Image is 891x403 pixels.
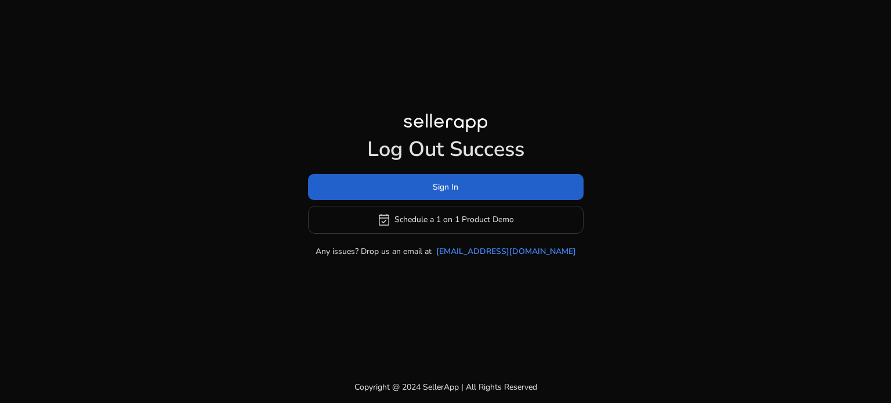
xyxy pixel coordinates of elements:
p: Any issues? Drop us an email at [316,245,432,257]
button: event_availableSchedule a 1 on 1 Product Demo [308,206,584,234]
button: Sign In [308,174,584,200]
h1: Log Out Success [308,137,584,162]
a: [EMAIL_ADDRESS][DOMAIN_NAME] [436,245,576,257]
span: event_available [377,213,391,227]
span: Sign In [433,181,458,193]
